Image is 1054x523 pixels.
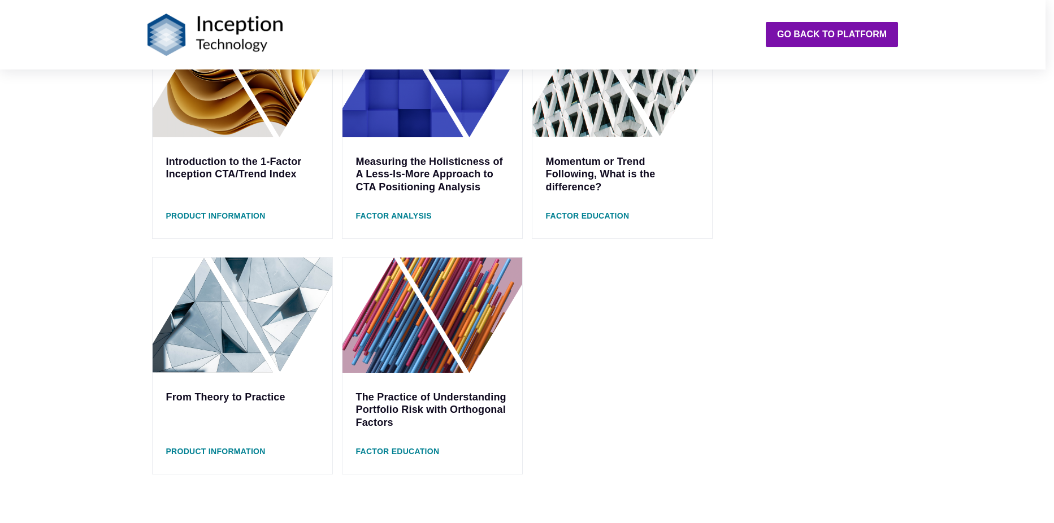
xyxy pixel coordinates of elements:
a: From Theory to Practice [166,391,285,403]
a: Momentum or Trend Following, What is the difference? [546,156,656,193]
strong: Go back to platform [777,29,887,39]
img: Introduction to the 1-Factor Inception CTA/Trend Index [153,22,332,137]
span: Factor Education [546,211,630,220]
a: Go back to platform [766,22,898,47]
span: Product Information [166,447,266,456]
span: Product Information [166,211,266,220]
a: The Practice of Understanding Portfolio Risk with Orthogonal Factors [356,391,506,428]
img: Logo [148,14,283,56]
span: Factor Education [356,447,440,456]
img: From Theory to Practice [153,258,332,373]
img: Measuring the Holisticness of A Less-Is-More Approach to CTA Positioning Analysis [342,22,522,137]
a: Introduction to the 1-Factor Inception CTA/Trend Index [166,156,302,180]
span: Factor Analysis [356,211,432,220]
img: The Practice of Understanding Portfolio Risk with Orthogonal Factors [342,258,522,373]
a: Measuring the Holisticness of A Less-Is-More Approach to CTA Positioning Analysis [356,156,503,193]
img: Momentum or Trend Following, What is the difference? [532,22,712,137]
